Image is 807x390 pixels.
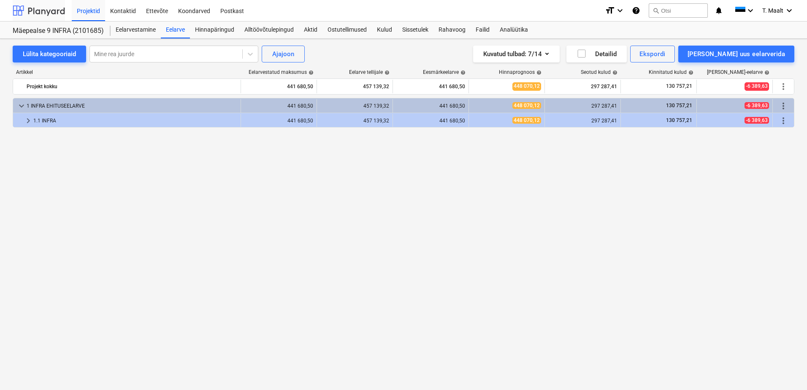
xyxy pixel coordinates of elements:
[535,70,542,75] span: help
[396,118,465,124] div: 441 680,50
[244,80,313,93] div: 441 680,50
[473,46,560,62] button: Kuvatud tulbad:7/14
[688,49,785,60] div: [PERSON_NAME] uus eelarverida
[715,5,723,16] i: notifications
[499,69,542,75] div: Hinnaprognoos
[396,103,465,109] div: 441 680,50
[784,5,794,16] i: keyboard_arrow_down
[397,22,433,38] a: Sissetulek
[605,5,615,16] i: format_size
[548,80,617,93] div: 297 287,41
[322,22,372,38] a: Ostutellimused
[665,83,693,90] span: 130 757,21
[778,116,788,126] span: Rohkem tegevusi
[239,22,299,38] a: Alltöövõtulepingud
[372,22,397,38] a: Kulud
[483,49,550,60] div: Kuvatud tulbad : 7/14
[649,3,708,18] button: Otsi
[778,81,788,92] span: Rohkem tegevusi
[13,69,241,75] div: Artikkel
[161,22,190,38] a: Eelarve
[678,46,794,62] button: [PERSON_NAME] uus eelarverida
[687,70,693,75] span: help
[307,70,314,75] span: help
[423,69,466,75] div: Eesmärkeelarve
[320,118,389,124] div: 457 139,32
[383,70,390,75] span: help
[244,118,313,124] div: 441 680,50
[27,80,237,93] div: Projekt kokku
[396,80,465,93] div: 441 680,50
[320,80,389,93] div: 457 139,32
[13,46,86,62] button: Lülita kategooriaid
[16,101,27,111] span: keyboard_arrow_down
[611,70,617,75] span: help
[320,103,389,109] div: 457 139,32
[745,117,769,124] span: -6 389,63
[249,69,314,75] div: Eelarvestatud maksumus
[778,101,788,111] span: Rohkem tegevusi
[763,70,769,75] span: help
[27,99,237,113] div: 1 INFRA EHITUSEELARVE
[23,49,76,60] div: Lülita kategooriaid
[630,46,674,62] button: Ekspordi
[190,22,239,38] a: Hinnapäringud
[581,69,617,75] div: Seotud kulud
[349,69,390,75] div: Eelarve tellijale
[649,69,693,75] div: Kinnitatud kulud
[111,22,161,38] a: Eelarvestamine
[512,117,541,124] span: 448 070,12
[639,49,665,60] div: Ekspordi
[665,117,693,123] span: 130 757,21
[471,22,495,38] a: Failid
[33,114,237,127] div: 1.1 INFRA
[632,5,640,16] i: Abikeskus
[299,22,322,38] a: Aktid
[577,49,617,60] div: Detailid
[272,49,294,60] div: Ajajoon
[707,69,769,75] div: [PERSON_NAME]-eelarve
[653,7,659,14] span: search
[745,5,756,16] i: keyboard_arrow_down
[548,103,617,109] div: 297 287,41
[512,82,541,90] span: 448 070,12
[745,102,769,109] span: -6 389,63
[495,22,533,38] a: Analüütika
[745,82,769,90] span: -6 389,63
[13,27,100,35] div: Mäepealse 9 INFRA (2101685)
[512,102,541,109] span: 448 070,12
[459,70,466,75] span: help
[665,103,693,108] span: 130 757,21
[23,116,33,126] span: keyboard_arrow_right
[566,46,627,62] button: Detailid
[548,118,617,124] div: 297 287,41
[244,103,313,109] div: 441 680,50
[433,22,471,38] a: Rahavoog
[762,7,783,14] span: T. Maalt
[262,46,305,62] button: Ajajoon
[615,5,625,16] i: keyboard_arrow_down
